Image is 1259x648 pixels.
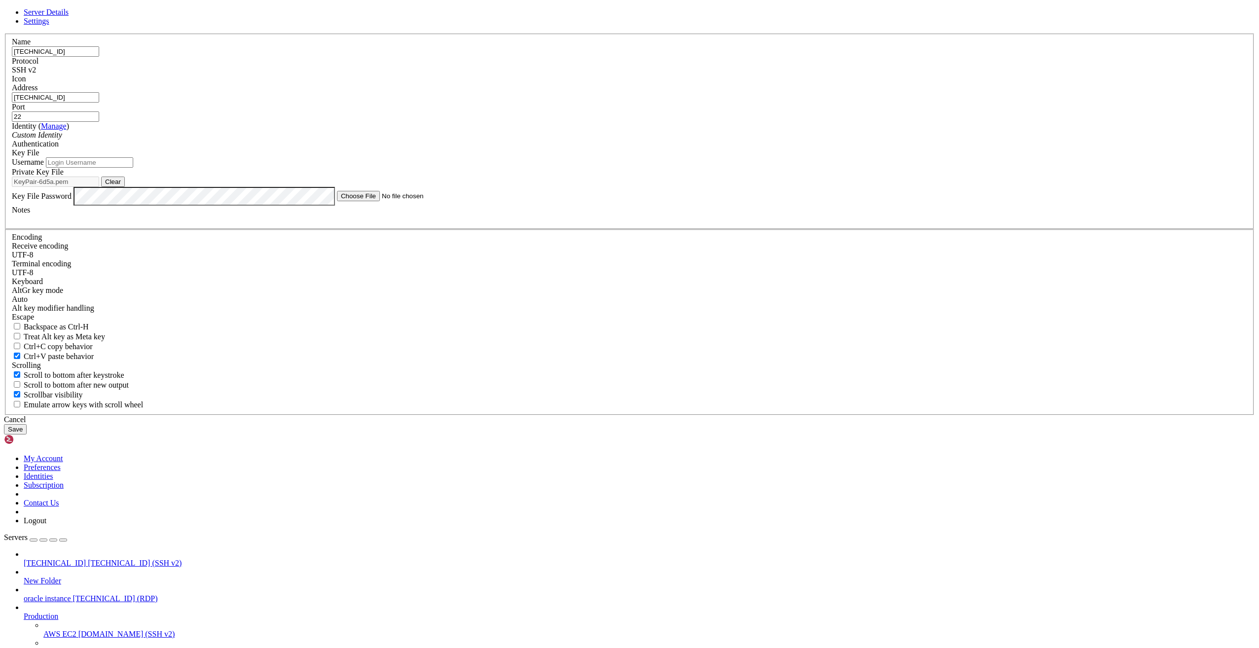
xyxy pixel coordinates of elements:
span: Scrollbar visibility [24,391,83,399]
label: Set the expected encoding for data received from the host. If the encodings do not match, visual ... [12,286,63,294]
input: Host Name or IP [12,92,99,103]
a: Logout [24,516,46,525]
label: Key File Password [12,191,72,200]
span: ( ) [38,122,69,130]
span: [DOMAIN_NAME] (SSH v2) [78,630,175,638]
label: Icon [12,74,26,83]
span: Scroll to bottom after new output [24,381,129,389]
a: Subscription [24,481,64,489]
label: Authentication [12,140,59,148]
span: [TECHNICAL_ID] (SSH v2) [88,559,182,567]
input: Backspace as Ctrl-H [14,323,20,329]
label: When using the alternative screen buffer, and DECCKM (Application Cursor Keys) is active, mouse w... [12,400,143,409]
span: AWS EC2 [43,630,76,638]
label: Protocol [12,57,38,65]
a: Manage [41,122,67,130]
div: SSH v2 [12,66,1247,74]
li: oracle instance [TECHNICAL_ID] (RDP) [24,585,1255,603]
span: Key File [12,148,39,157]
div: Auto [12,295,1247,304]
a: Identities [24,472,53,480]
span: Backspace as Ctrl-H [24,323,89,331]
label: Scroll to bottom after new output. [12,381,129,389]
span: Auto [12,295,28,303]
input: Server Name [12,46,99,57]
i: Custom Identity [12,131,62,139]
a: My Account [24,454,63,463]
label: Whether the Alt key acts as a Meta key or as a distinct Alt key. [12,332,105,341]
img: Shellngn [4,434,61,444]
div: Key File [12,148,1247,157]
label: Controls how the Alt key is handled. Escape: Send an ESC prefix. 8-Bit: Add 128 to the typed char... [12,304,94,312]
div: UTF-8 [12,268,1247,277]
span: [TECHNICAL_ID] (RDP) [73,594,158,603]
input: Treat Alt key as Meta key [14,333,20,339]
label: Ctrl+V pastes if true, sends ^V to host if false. Ctrl+Shift+V sends ^V to host if true, pastes i... [12,352,94,360]
div: Escape [12,313,1247,322]
span: oracle instance [24,594,71,603]
span: Scroll to bottom after keystroke [24,371,124,379]
span: Ctrl+V paste behavior [24,352,94,360]
span: UTF-8 [12,251,34,259]
label: Identity [12,122,69,130]
span: Emulate arrow keys with scroll wheel [24,400,143,409]
li: AWS EC2 [DOMAIN_NAME] (SSH v2) [43,621,1255,639]
input: Login Username [46,157,133,168]
span: Servers [4,533,28,541]
label: Keyboard [12,277,43,286]
input: Emulate arrow keys with scroll wheel [14,401,20,407]
label: Port [12,103,25,111]
label: Scrolling [12,361,41,369]
a: Server Details [24,8,69,16]
a: [TECHNICAL_ID] [TECHNICAL_ID] (SSH v2) [24,559,1255,568]
li: [TECHNICAL_ID] [TECHNICAL_ID] (SSH v2) [24,550,1255,568]
a: Preferences [24,463,61,471]
label: Encoding [12,233,42,241]
span: [TECHNICAL_ID] [24,559,86,567]
button: Save [4,424,27,434]
a: Servers [4,533,67,541]
input: Ctrl+C copy behavior [14,343,20,349]
input: Port Number [12,111,99,122]
span: Treat Alt key as Meta key [24,332,105,341]
label: Name [12,37,31,46]
a: Production [24,612,1255,621]
input: Ctrl+V paste behavior [14,353,20,359]
label: Ctrl-C copies if true, send ^C to host if false. Ctrl-Shift-C sends ^C to host if true, copies if... [12,342,93,351]
span: Escape [12,313,34,321]
input: Scrollbar visibility [14,391,20,397]
label: Address [12,83,37,92]
label: The vertical scrollbar mode. [12,391,83,399]
a: AWS EC2 [DOMAIN_NAME] (SSH v2) [43,630,1255,639]
span: Production [24,612,58,620]
div: Cancel [4,415,1255,424]
span: UTF-8 [12,268,34,277]
input: Scroll to bottom after keystroke [14,371,20,378]
label: Private Key File [12,168,64,176]
a: Contact Us [24,499,59,507]
label: Set the expected encoding for data received from the host. If the encodings do not match, visual ... [12,242,68,250]
label: If true, the backspace should send BS ('\x08', aka ^H). Otherwise the backspace key should send '... [12,323,89,331]
button: Clear [101,177,125,187]
span: New Folder [24,576,61,585]
span: SSH v2 [12,66,36,74]
span: Ctrl+C copy behavior [24,342,93,351]
input: Scroll to bottom after new output [14,381,20,388]
a: New Folder [24,576,1255,585]
label: Notes [12,206,30,214]
a: Settings [24,17,49,25]
label: Username [12,158,44,166]
div: UTF-8 [12,251,1247,259]
label: Whether to scroll to the bottom on any keystroke. [12,371,124,379]
a: oracle instance [TECHNICAL_ID] (RDP) [24,594,1255,603]
label: The default terminal encoding. ISO-2022 enables character map translations (like graphics maps). ... [12,259,71,268]
div: Custom Identity [12,131,1247,140]
li: New Folder [24,568,1255,585]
